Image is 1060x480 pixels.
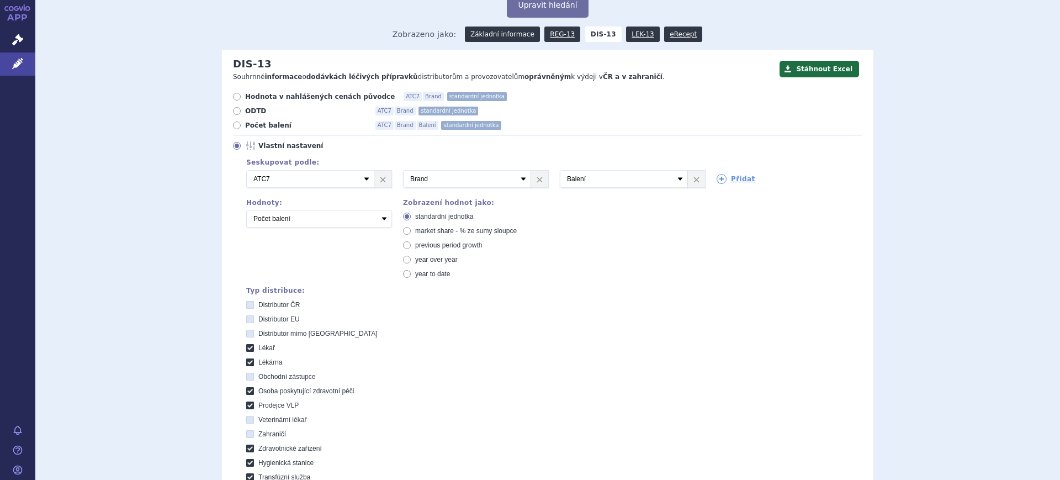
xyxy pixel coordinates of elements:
span: ODTD [245,107,367,115]
span: Vlastní nastavení [258,141,380,150]
a: × [688,171,705,187]
div: 3 [235,170,862,188]
div: Typ distribuce: [246,287,862,294]
span: Lékař [258,344,275,352]
span: Lékárna [258,358,282,366]
span: previous period growth [415,241,482,249]
a: Základní informace [465,27,540,42]
p: Souhrnné o distributorům a provozovatelům k výdeji v . [233,72,774,82]
a: eRecept [664,27,702,42]
span: Brand [423,92,444,101]
span: standardní jednotka [415,213,473,220]
span: standardní jednotka [418,107,478,115]
strong: informace [265,73,303,81]
span: year to date [415,270,450,278]
span: Osoba poskytující zdravotní péči [258,387,354,395]
span: Počet balení [245,121,367,130]
a: LEK-13 [626,27,659,42]
div: Seskupovat podle: [235,159,862,166]
span: Brand [395,121,416,130]
div: Hodnoty: [246,199,392,207]
strong: ČR a v zahraničí [603,73,662,81]
span: market share - % ze sumy sloupce [415,227,517,235]
span: Veterinární lékař [258,416,306,424]
span: Zdravotnické zařízení [258,445,322,452]
span: year over year [415,256,458,263]
span: ATC7 [404,92,422,101]
span: Distributor EU [258,315,300,323]
span: standardní jednotka [441,121,501,130]
strong: dodávkách léčivých přípravků [306,73,418,81]
button: Stáhnout Excel [780,61,859,77]
span: Prodejce VLP [258,402,299,409]
span: standardní jednotka [447,92,507,101]
span: Brand [395,107,416,115]
strong: oprávněným [524,73,571,81]
h2: DIS-13 [233,58,272,70]
span: ATC7 [375,107,394,115]
strong: DIS-13 [585,27,622,42]
span: Hygienická stanice [258,459,314,467]
span: Obchodní zástupce [258,373,315,381]
span: Zobrazeno jako: [393,27,457,42]
span: Distributor ČR [258,301,300,309]
a: × [374,171,391,187]
a: × [531,171,548,187]
span: Hodnota v nahlášených cenách původce [245,92,395,101]
a: REG-13 [544,27,580,42]
span: Zahraničí [258,430,286,438]
span: ATC7 [375,121,394,130]
a: Přidat [717,174,755,184]
span: Distributor mimo [GEOGRAPHIC_DATA] [258,330,378,337]
div: Zobrazení hodnot jako: [403,199,549,207]
span: Balení [417,121,438,130]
